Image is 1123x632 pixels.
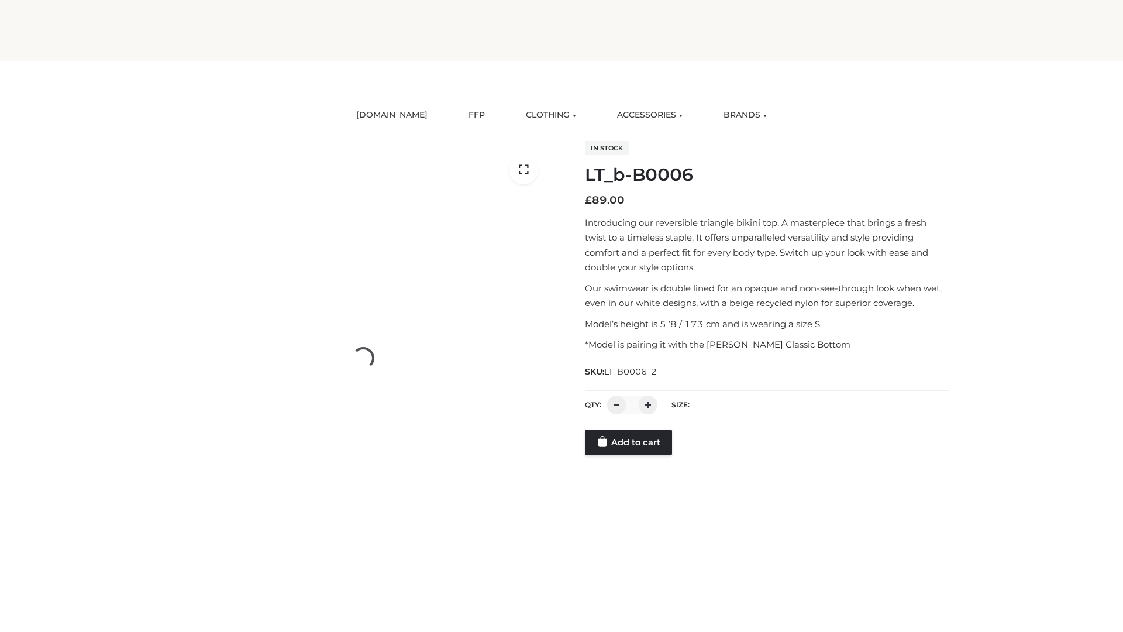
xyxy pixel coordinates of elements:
p: Our swimwear is double lined for an opaque and non-see-through look when wet, even in our white d... [585,281,949,311]
span: In stock [585,141,629,155]
bdi: 89.00 [585,194,625,207]
label: Size: [671,400,690,409]
label: QTY: [585,400,601,409]
a: ACCESSORIES [608,102,691,128]
h1: LT_b-B0006 [585,164,949,186]
span: £ [585,194,592,207]
p: *Model is pairing it with the [PERSON_NAME] Classic Bottom [585,337,949,352]
p: Introducing our reversible triangle bikini top. A masterpiece that brings a fresh twist to a time... [585,215,949,275]
a: BRANDS [715,102,776,128]
a: Add to cart [585,430,672,455]
p: Model’s height is 5 ‘8 / 173 cm and is wearing a size S. [585,317,949,332]
span: SKU: [585,365,658,379]
a: CLOTHING [517,102,585,128]
a: FFP [460,102,494,128]
a: [DOMAIN_NAME] [347,102,436,128]
span: LT_B0006_2 [604,366,657,377]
